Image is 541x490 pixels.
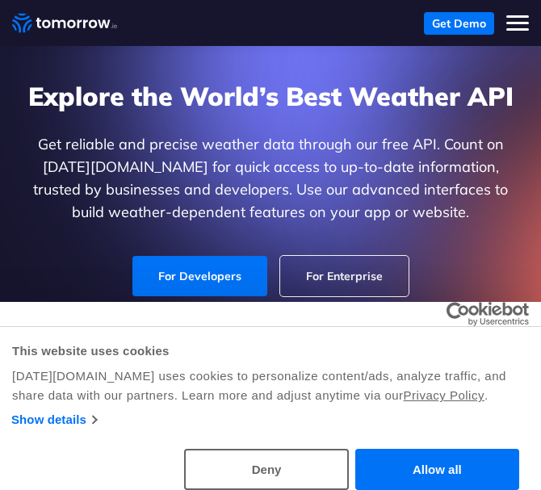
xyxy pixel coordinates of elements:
[424,12,494,35] a: Get Demo
[388,302,529,326] a: Usercentrics Cookiebot - opens in a new window
[26,133,515,224] p: Get reliable and precise weather data through our free API. Count on [DATE][DOMAIN_NAME] for quic...
[506,12,529,35] button: Toggle mobile menu
[12,11,117,36] a: Home link
[280,256,409,296] a: For Enterprise
[404,388,484,402] a: Privacy Policy
[12,341,529,361] div: This website uses cookies
[12,366,529,405] div: [DATE][DOMAIN_NAME] uses cookies to personalize content/ads, analyze traffic, and share data with...
[11,410,96,429] a: Show details
[355,449,519,490] button: Allow all
[184,449,348,490] button: Deny
[26,78,515,114] h1: Explore the World’s Best Weather API
[132,256,267,296] a: For Developers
